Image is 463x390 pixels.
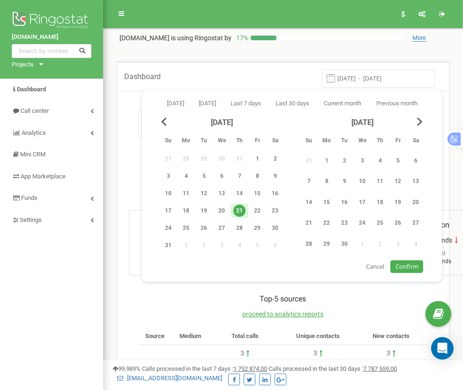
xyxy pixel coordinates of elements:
[162,187,174,199] div: 10
[268,134,282,148] abbr: Saturday
[12,44,91,58] input: Search by number
[407,152,425,169] div: Sat Sep 6, 2025
[356,196,368,208] div: 17
[266,169,284,183] div: Sat Aug 9, 2025
[177,169,195,183] div: Mon Aug 4, 2025
[162,170,174,182] div: 3
[216,222,228,234] div: 27
[198,187,210,199] div: 12
[231,204,248,218] div: Thu Aug 21, 2025
[300,214,318,232] div: Sun Sep 21, 2025
[233,187,246,199] div: 14
[303,217,315,229] div: 21
[269,187,281,199] div: 16
[216,170,228,182] div: 6
[300,193,318,211] div: Sun Sep 14, 2025
[12,9,91,33] img: Ringostat logo
[231,186,248,200] div: Thu Aug 14, 2025
[303,175,315,187] div: 7
[371,214,389,232] div: Thu Sep 25, 2025
[371,193,389,211] div: Thu Sep 18, 2025
[374,217,386,229] div: 25
[231,33,251,43] p: 17 %
[266,221,284,235] div: Sat Aug 30, 2025
[248,169,266,183] div: Fri Aug 8, 2025
[243,310,324,318] a: proceed to analytics reports
[233,222,246,234] div: 28
[409,134,423,148] abbr: Saturday
[162,205,174,217] div: 17
[353,214,371,232] div: Wed Sep 24, 2025
[251,187,263,199] div: 15
[366,262,384,271] span: Cancel
[303,196,315,208] div: 14
[338,196,351,208] div: 16
[373,134,387,148] abbr: Thursday
[251,153,263,165] div: 1
[159,221,177,235] div: Sun Aug 24, 2025
[21,194,37,201] span: Funds
[213,186,231,200] div: Wed Aug 13, 2025
[321,175,333,187] div: 8
[248,186,266,200] div: Fri Aug 15, 2025
[198,222,210,234] div: 26
[198,170,210,182] div: 5
[117,375,222,382] a: [EMAIL_ADDRESS][DOMAIN_NAME]
[195,221,213,235] div: Tue Aug 26, 2025
[20,151,45,158] span: Mini CRM
[336,152,353,169] div: Tue Sep 2, 2025
[231,100,261,107] span: Last 7 days
[260,294,306,303] span: Top-5 sources
[179,332,201,339] span: Medium
[356,217,368,229] div: 24
[161,118,167,126] span: Previous Month
[222,359,263,366] span: previous period:
[324,100,361,107] span: Current month
[213,221,231,235] div: Wed Aug 27, 2025
[269,222,281,234] div: 30
[216,205,228,217] div: 20
[119,33,231,43] p: [DOMAIN_NAME]
[318,173,336,190] div: Mon Sep 8, 2025
[417,118,423,126] span: Next Month
[300,173,318,190] div: Sun Sep 7, 2025
[21,107,49,114] span: Call center
[159,118,284,128] div: [DATE]
[431,337,454,360] div: Open Intercom Messenger
[336,173,353,190] div: Tue Sep 9, 2025
[12,60,34,69] div: Projects
[338,175,351,187] div: 9
[232,134,246,148] abbr: Thursday
[353,193,371,211] div: Wed Sep 17, 2025
[318,152,336,169] div: Mon Sep 1, 2025
[266,204,284,218] div: Sat Aug 23, 2025
[392,155,404,167] div: 5
[410,155,422,167] div: 6
[389,152,407,169] div: Fri Sep 5, 2025
[269,365,397,372] span: Calls processed in the last 30 days :
[300,235,318,252] div: Sun Sep 28, 2025
[250,134,264,148] abbr: Friday
[392,217,404,229] div: 26
[407,173,425,190] div: Sat Sep 13, 2025
[179,134,193,148] abbr: Monday
[177,204,195,218] div: Mon Aug 18, 2025
[213,204,231,218] div: Wed Aug 20, 2025
[338,238,351,250] div: 30
[177,186,195,200] div: Mon Aug 11, 2025
[269,170,281,182] div: 9
[171,34,231,42] span: is using Ringostat by
[213,169,231,183] div: Wed Aug 6, 2025
[296,332,340,339] span: Unique contacts
[321,238,333,250] div: 29
[407,214,425,232] div: Sat Sep 27, 2025
[336,193,353,211] div: Tue Sep 16, 2025
[180,187,192,199] div: 11
[366,359,417,366] span: ( 0 )
[231,169,248,183] div: Thu Aug 7, 2025
[336,235,353,252] div: Tue Sep 30, 2025
[159,204,177,218] div: Sun Aug 17, 2025
[12,33,91,42] a: [DOMAIN_NAME]
[198,205,210,217] div: 19
[407,193,425,211] div: Sat Sep 20, 2025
